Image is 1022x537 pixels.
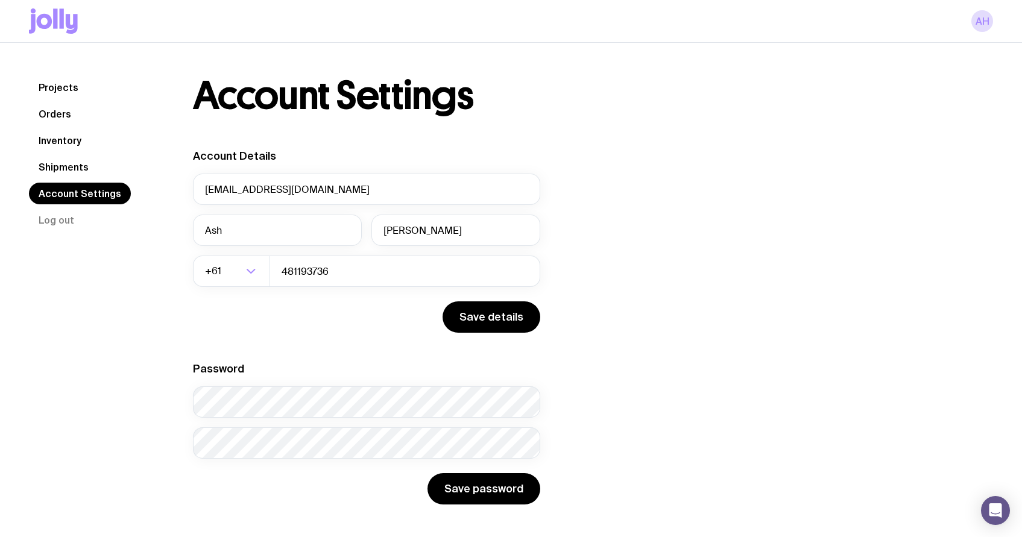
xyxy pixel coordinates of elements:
a: Projects [29,77,88,98]
button: Log out [29,209,84,231]
a: Orders [29,103,81,125]
input: Last Name [371,215,540,246]
a: Account Settings [29,183,131,204]
button: Save password [427,473,540,504]
input: First Name [193,215,362,246]
label: Password [193,362,244,375]
a: Inventory [29,130,91,151]
a: Shipments [29,156,98,178]
span: +61 [205,256,224,287]
input: Search for option [224,256,242,287]
input: your@email.com [193,174,540,205]
label: Account Details [193,149,276,162]
input: 0400123456 [270,256,540,287]
a: AH [971,10,993,32]
div: Open Intercom Messenger [981,496,1010,525]
div: Search for option [193,256,270,287]
button: Save details [443,301,540,333]
h1: Account Settings [193,77,473,115]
